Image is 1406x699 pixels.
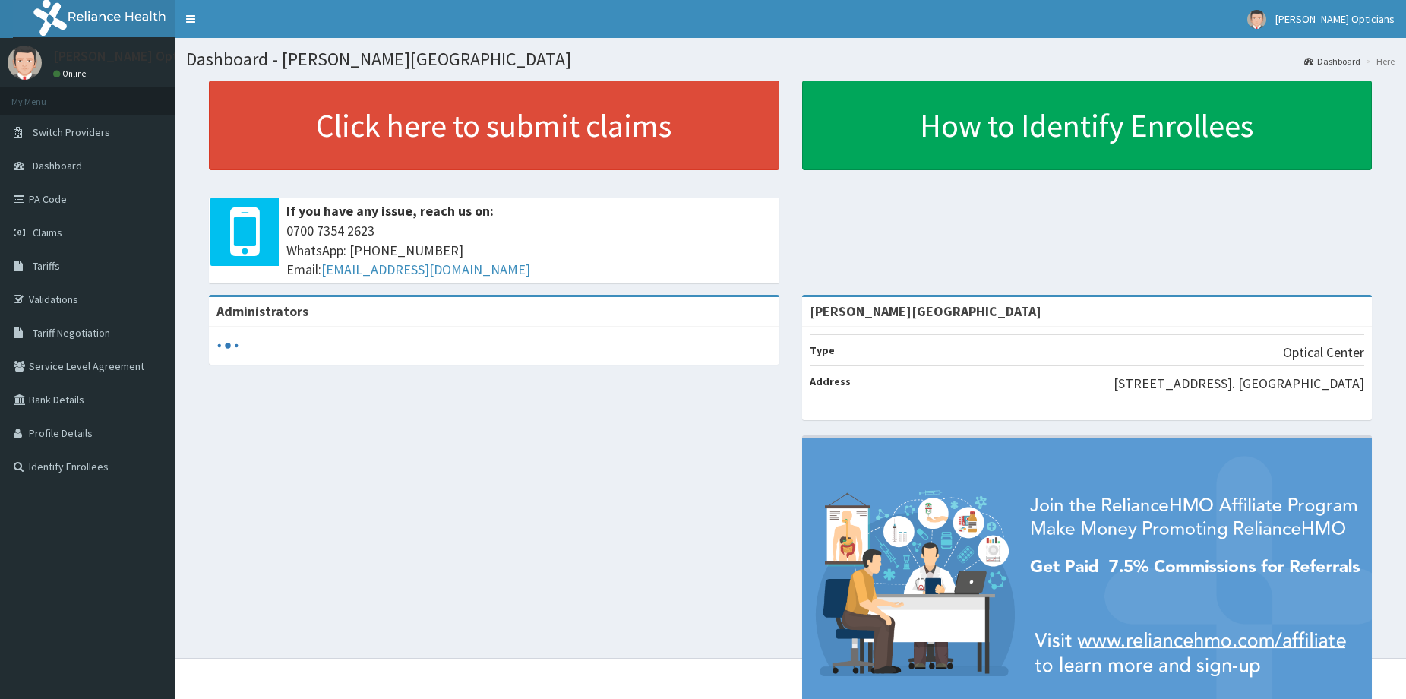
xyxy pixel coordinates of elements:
span: Tariff Negotiation [33,326,110,340]
b: Type [810,343,835,357]
span: Claims [33,226,62,239]
b: If you have any issue, reach us on: [286,202,494,220]
img: User Image [8,46,42,80]
span: Switch Providers [33,125,110,139]
b: Address [810,375,851,388]
li: Here [1362,55,1395,68]
strong: [PERSON_NAME][GEOGRAPHIC_DATA] [810,302,1041,320]
svg: audio-loading [216,334,239,357]
p: Optical Center [1283,343,1364,362]
span: Dashboard [33,159,82,172]
h1: Dashboard - [PERSON_NAME][GEOGRAPHIC_DATA] [186,49,1395,69]
img: User Image [1247,10,1266,29]
a: Dashboard [1304,55,1360,68]
a: Click here to submit claims [209,81,779,170]
b: Administrators [216,302,308,320]
span: [PERSON_NAME] Opticians [1275,12,1395,26]
a: [EMAIL_ADDRESS][DOMAIN_NAME] [321,261,530,278]
p: [STREET_ADDRESS]. [GEOGRAPHIC_DATA] [1114,374,1364,394]
span: 0700 7354 2623 WhatsApp: [PHONE_NUMBER] Email: [286,221,772,280]
p: [PERSON_NAME] Opticians [53,49,212,63]
a: How to Identify Enrollees [802,81,1373,170]
a: Online [53,68,90,79]
span: Tariffs [33,259,60,273]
